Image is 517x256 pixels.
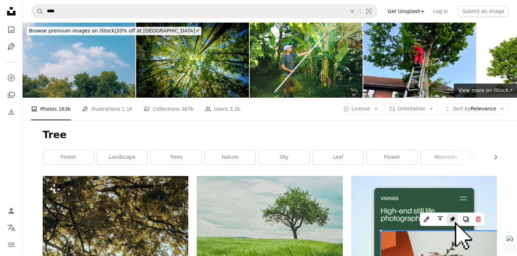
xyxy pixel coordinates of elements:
[31,5,43,18] button: Search Unsplash
[4,238,18,252] button: Menu
[383,6,429,17] a: Get Unsplash+
[82,98,133,120] a: Illustrations 1.1k
[197,221,342,227] a: green tree on grassland during daytime
[23,23,206,39] a: Browse premium images on iStock|20% off at [GEOGRAPHIC_DATA]↗
[367,150,417,164] a: flower
[339,103,383,115] button: License
[453,105,496,112] span: Relevance
[43,150,93,164] a: forest
[489,150,497,164] button: scroll list to the right
[31,4,378,18] form: Find visuals sitewide
[4,88,18,102] a: Collections
[122,105,132,113] span: 1.1k
[205,98,240,120] a: Users 3.2k
[23,23,135,98] img: Summer Nature Background
[352,106,370,111] span: License
[97,150,147,164] a: landscape
[29,28,199,33] span: 20% off at [GEOGRAPHIC_DATA] ↗
[4,204,18,218] a: Log in / Sign up
[259,150,309,164] a: sky
[230,105,240,113] span: 3.2k
[345,5,360,18] button: Clear
[453,106,470,111] span: Sort by
[421,150,471,164] a: mountain
[313,150,363,164] a: leaf
[429,6,452,17] a: Log in
[4,105,18,119] a: Download History
[458,6,509,17] button: Submit an image
[4,39,18,54] a: Illustrations
[363,23,476,98] img: Image of tree surgeon up tall, extendable, metal ladder leaning against trunk of English oak tree...
[181,105,194,113] span: 387k
[4,23,18,37] a: Photos
[397,106,425,111] span: Orientation
[43,129,497,141] h1: Tree
[205,150,255,164] a: nature
[144,98,194,120] a: Collections 387k
[454,84,517,98] a: View more on iStock↗
[29,28,116,33] span: Browse premium images on iStock |
[151,150,201,164] a: trees
[360,5,377,18] button: Visual search
[4,221,18,235] button: Language
[136,23,249,98] img: a view up into the trees direction sky - sustainability picture - stock photo - sunstar
[440,103,509,115] button: Sort byRelevance
[385,103,438,115] button: Orientation
[4,71,18,85] a: Explore
[250,23,363,98] img: Man Prunes Banana Trees on Hawaii Farm
[458,87,513,93] span: View more on iStock ↗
